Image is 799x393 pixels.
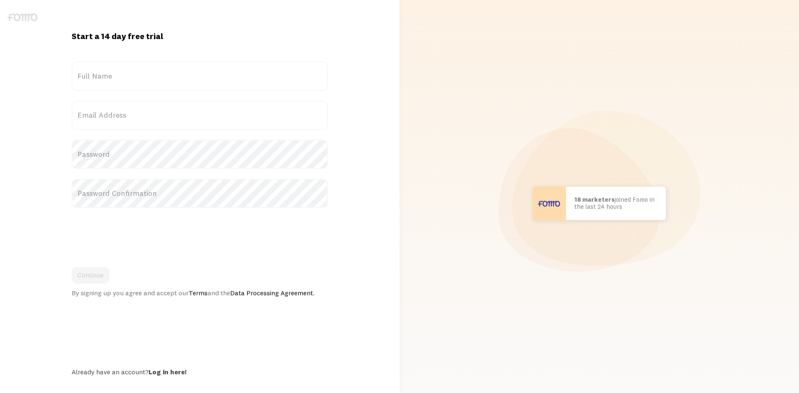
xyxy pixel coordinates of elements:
label: Email Address [72,101,328,130]
a: Data Processing Agreement [230,289,313,297]
label: Password Confirmation [72,179,328,208]
b: 18 marketers [574,195,615,203]
label: Password [72,140,328,169]
label: Full Name [72,62,328,91]
img: fomo-logo-gray-b99e0e8ada9f9040e2984d0d95b3b12da0074ffd48d1e5cb62ac37fc77b0b268.svg [7,13,37,21]
img: User avatar [533,187,566,220]
div: By signing up you agree and accept our and the . [72,289,328,297]
h1: Start a 14 day free trial [72,31,328,42]
a: Terms [189,289,208,297]
p: joined Fomo in the last 24 hours [574,196,658,210]
div: Already have an account? [72,368,328,376]
a: Log in here! [149,368,186,376]
iframe: reCAPTCHA [72,218,198,250]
